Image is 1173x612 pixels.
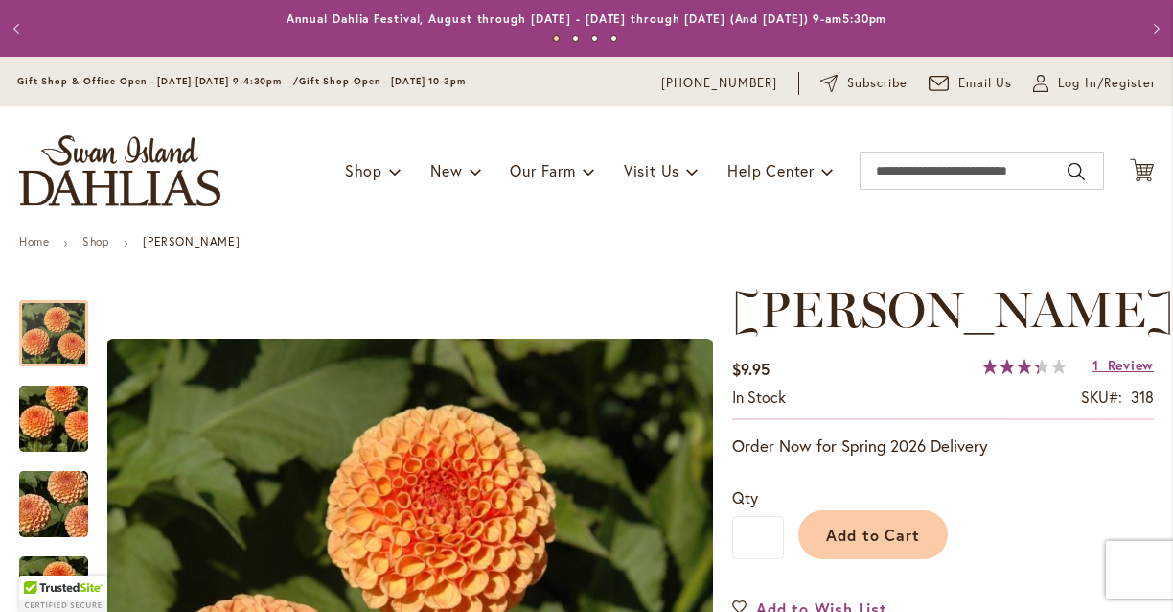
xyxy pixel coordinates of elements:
span: Subscribe [847,74,908,93]
span: New [430,160,462,180]
a: Log In/Register [1033,74,1156,93]
div: AMBER QUEEN [19,281,107,366]
button: Next [1135,10,1173,48]
a: Shop [82,234,109,248]
div: 318 [1131,387,1154,409]
button: 1 of 4 [553,35,560,42]
span: In stock [732,387,786,407]
div: 67% [982,359,1067,374]
a: [PHONE_NUMBER] [661,74,777,93]
strong: [PERSON_NAME] [143,234,240,248]
span: Our Farm [510,160,575,180]
span: $9.95 [732,359,770,379]
a: Email Us [929,74,1013,93]
span: Gift Shop & Office Open - [DATE]-[DATE] 9-4:30pm / [17,75,299,87]
button: 2 of 4 [572,35,579,42]
div: AMBER QUEEN [19,366,107,452]
span: Log In/Register [1058,74,1156,93]
span: Shop [345,160,382,180]
a: Annual Dahlia Festival, August through [DATE] - [DATE] through [DATE] (And [DATE]) 9-am5:30pm [287,12,887,26]
span: Visit Us [624,160,679,180]
span: Help Center [727,160,815,180]
button: 4 of 4 [610,35,617,42]
span: Add to Cart [826,525,921,545]
button: 3 of 4 [591,35,598,42]
strong: SKU [1081,387,1122,407]
a: Home [19,234,49,248]
a: Subscribe [820,74,908,93]
span: Review [1108,356,1154,374]
span: Qty [732,487,758,507]
a: 1 Review [1092,356,1154,374]
div: Availability [732,387,786,409]
p: Order Now for Spring 2026 Delivery [732,435,1154,458]
iframe: Launch Accessibility Center [14,544,68,598]
div: AMBER QUEEN [19,452,107,537]
span: Email Us [958,74,1013,93]
button: Add to Cart [798,510,948,559]
a: store logo [19,135,220,206]
span: 1 [1092,356,1099,374]
span: Gift Shop Open - [DATE] 10-3pm [299,75,466,87]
